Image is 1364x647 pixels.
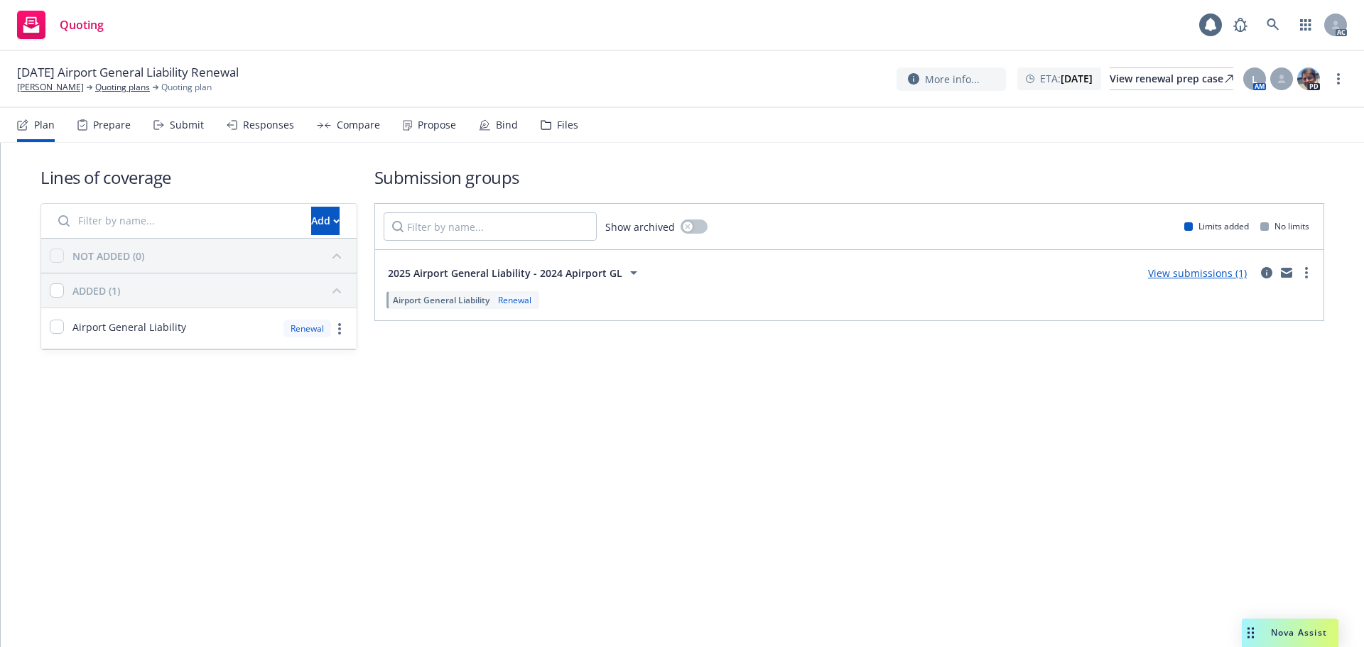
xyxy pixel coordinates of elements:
[1226,11,1255,39] a: Report a Bug
[1259,11,1287,39] a: Search
[1061,72,1093,85] strong: [DATE]
[72,283,120,298] div: ADDED (1)
[1260,220,1309,232] div: No limits
[495,294,534,306] div: Renewal
[72,320,186,335] span: Airport General Liability
[1184,220,1249,232] div: Limits added
[311,207,340,235] button: Add
[40,165,357,189] h1: Lines of coverage
[17,64,239,81] span: [DATE] Airport General Liability Renewal
[34,119,55,131] div: Plan
[384,212,597,241] input: Filter by name...
[1330,70,1347,87] a: more
[60,19,104,31] span: Quoting
[161,81,212,94] span: Quoting plan
[1271,626,1327,638] span: Nova Assist
[374,165,1324,189] h1: Submission groups
[170,119,204,131] div: Submit
[384,259,646,287] button: 2025 Airport General Liability - 2024 Apirport GL
[331,320,348,337] a: more
[557,119,578,131] div: Files
[95,81,150,94] a: Quoting plans
[605,219,675,234] span: Show archived
[72,244,348,267] button: NOT ADDED (0)
[1110,68,1233,89] div: View renewal prep case
[337,119,380,131] div: Compare
[1242,619,1338,647] button: Nova Assist
[897,67,1006,91] button: More info...
[496,119,518,131] div: Bind
[1278,264,1295,281] a: mail
[388,266,622,281] span: 2025 Airport General Liability - 2024 Apirport GL
[1252,72,1257,87] span: L
[1258,264,1275,281] a: circleInformation
[11,5,109,45] a: Quoting
[93,119,131,131] div: Prepare
[1110,67,1233,90] a: View renewal prep case
[243,119,294,131] div: Responses
[72,279,348,302] button: ADDED (1)
[283,320,331,337] div: Renewal
[50,207,303,235] input: Filter by name...
[1297,67,1320,90] img: photo
[925,72,980,87] span: More info...
[1298,264,1315,281] a: more
[1148,266,1247,280] a: View submissions (1)
[1292,11,1320,39] a: Switch app
[418,119,456,131] div: Propose
[311,207,340,234] div: Add
[1040,71,1093,86] span: ETA :
[1242,619,1260,647] div: Drag to move
[17,81,84,94] a: [PERSON_NAME]
[393,294,489,306] span: Airport General Liability
[72,249,144,263] div: NOT ADDED (0)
